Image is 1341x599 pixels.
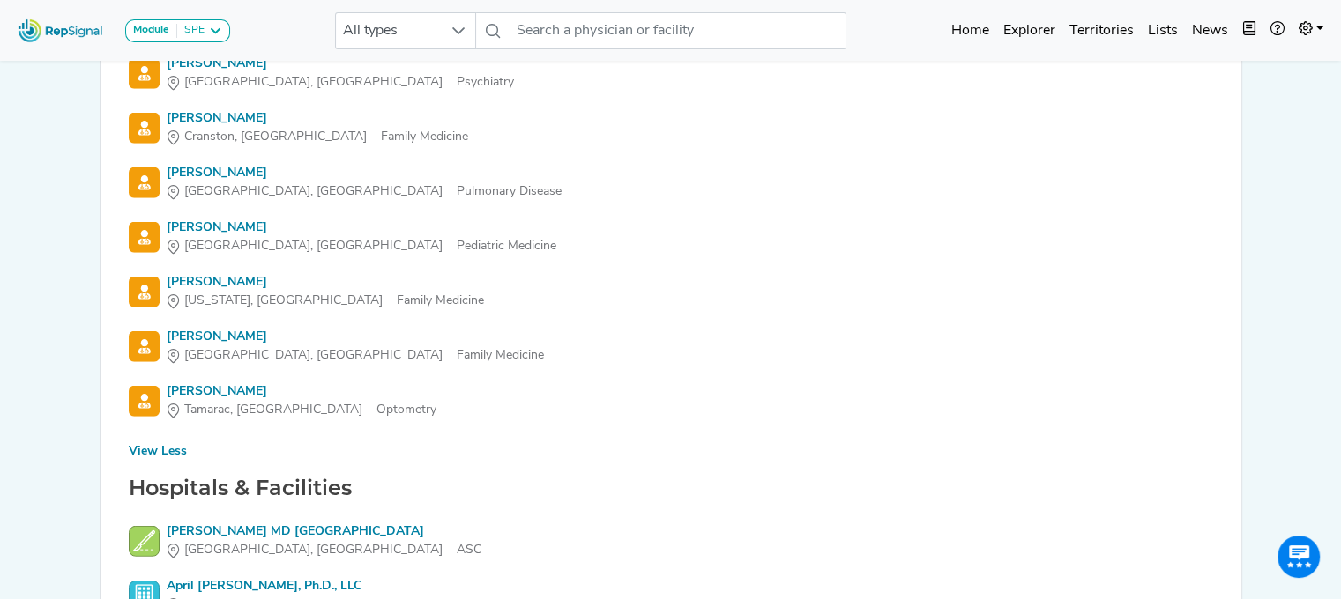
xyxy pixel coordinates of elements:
[129,526,160,557] img: ASC Search Icon
[167,541,481,559] div: ASC
[336,13,442,48] span: All types
[129,58,160,89] img: Physician Search Icon
[129,218,1213,255] a: [PERSON_NAME][GEOGRAPHIC_DATA], [GEOGRAPHIC_DATA]Pediatric Medicine
[125,19,230,42] button: ModuleSPE
[167,346,544,365] div: Family Medicine
[1141,13,1185,48] a: Lists
[122,476,1220,501] h2: Hospitals & Facilities
[184,73,443,92] span: [GEOGRAPHIC_DATA], [GEOGRAPHIC_DATA]
[129,113,160,144] img: Physician Search Icon
[184,401,362,419] span: Tamarac, [GEOGRAPHIC_DATA]
[944,13,996,48] a: Home
[167,182,562,201] div: Pulmonary Disease
[129,442,187,461] div: View Less
[129,331,160,362] img: Physician Search Icon
[167,382,436,401] div: [PERSON_NAME]
[167,109,468,128] div: [PERSON_NAME]
[167,218,556,237] div: [PERSON_NAME]
[184,346,443,365] span: [GEOGRAPHIC_DATA], [GEOGRAPHIC_DATA]
[129,109,1213,146] a: [PERSON_NAME]Cranston, [GEOGRAPHIC_DATA]Family Medicine
[184,182,443,201] span: [GEOGRAPHIC_DATA], [GEOGRAPHIC_DATA]
[133,25,169,35] strong: Module
[167,273,484,292] div: [PERSON_NAME]
[167,292,484,310] div: Family Medicine
[167,73,514,92] div: Psychiatry
[184,292,383,310] span: [US_STATE], [GEOGRAPHIC_DATA]
[129,328,1213,365] a: [PERSON_NAME][GEOGRAPHIC_DATA], [GEOGRAPHIC_DATA]Family Medicine
[996,13,1062,48] a: Explorer
[184,541,443,559] span: [GEOGRAPHIC_DATA], [GEOGRAPHIC_DATA]
[129,167,160,198] img: Physician Search Icon
[129,277,160,307] img: Physician Search Icon
[129,382,1213,419] a: [PERSON_NAME]Tamarac, [GEOGRAPHIC_DATA]Optometry
[167,577,490,595] div: April [PERSON_NAME], Ph.D., LLC
[510,12,846,49] input: Search a physician or facility
[167,164,562,182] div: [PERSON_NAME]
[1235,13,1263,48] button: Intel Book
[129,273,1213,310] a: [PERSON_NAME][US_STATE], [GEOGRAPHIC_DATA]Family Medicine
[167,237,556,255] div: Pediatric Medicine
[1185,13,1235,48] a: News
[129,55,1213,92] a: [PERSON_NAME][GEOGRAPHIC_DATA], [GEOGRAPHIC_DATA]Psychiatry
[167,522,481,541] div: [PERSON_NAME] MD [GEOGRAPHIC_DATA]
[1062,13,1141,48] a: Territories
[129,522,1213,559] a: [PERSON_NAME] MD [GEOGRAPHIC_DATA][GEOGRAPHIC_DATA], [GEOGRAPHIC_DATA]ASC
[167,55,514,73] div: [PERSON_NAME]
[167,328,544,346] div: [PERSON_NAME]
[129,386,160,417] img: Physician Search Icon
[167,128,468,146] div: Family Medicine
[129,222,160,253] img: Physician Search Icon
[184,237,443,255] span: [GEOGRAPHIC_DATA], [GEOGRAPHIC_DATA]
[167,401,436,419] div: Optometry
[184,128,367,146] span: Cranston, [GEOGRAPHIC_DATA]
[177,24,205,38] div: SPE
[129,164,1213,201] a: [PERSON_NAME][GEOGRAPHIC_DATA], [GEOGRAPHIC_DATA]Pulmonary Disease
